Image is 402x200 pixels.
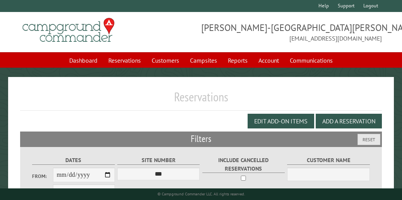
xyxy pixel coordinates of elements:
[285,53,337,68] a: Communications
[254,53,284,68] a: Account
[20,89,382,111] h1: Reservations
[157,191,245,197] small: © Campground Commander LLC. All rights reserved.
[20,15,117,45] img: Campground Commander
[223,53,252,68] a: Reports
[65,53,102,68] a: Dashboard
[287,156,369,165] label: Customer Name
[117,156,200,165] label: Site Number
[147,53,184,68] a: Customers
[20,132,382,146] h2: Filters
[185,53,222,68] a: Campsites
[316,114,382,128] button: Add a Reservation
[201,21,382,43] span: [PERSON_NAME]-[GEOGRAPHIC_DATA][PERSON_NAME] [EMAIL_ADDRESS][DOMAIN_NAME]
[32,156,115,165] label: Dates
[358,134,380,145] button: Reset
[202,156,285,173] label: Include Cancelled Reservations
[104,53,145,68] a: Reservations
[248,114,314,128] button: Edit Add-on Items
[32,173,53,180] label: From:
